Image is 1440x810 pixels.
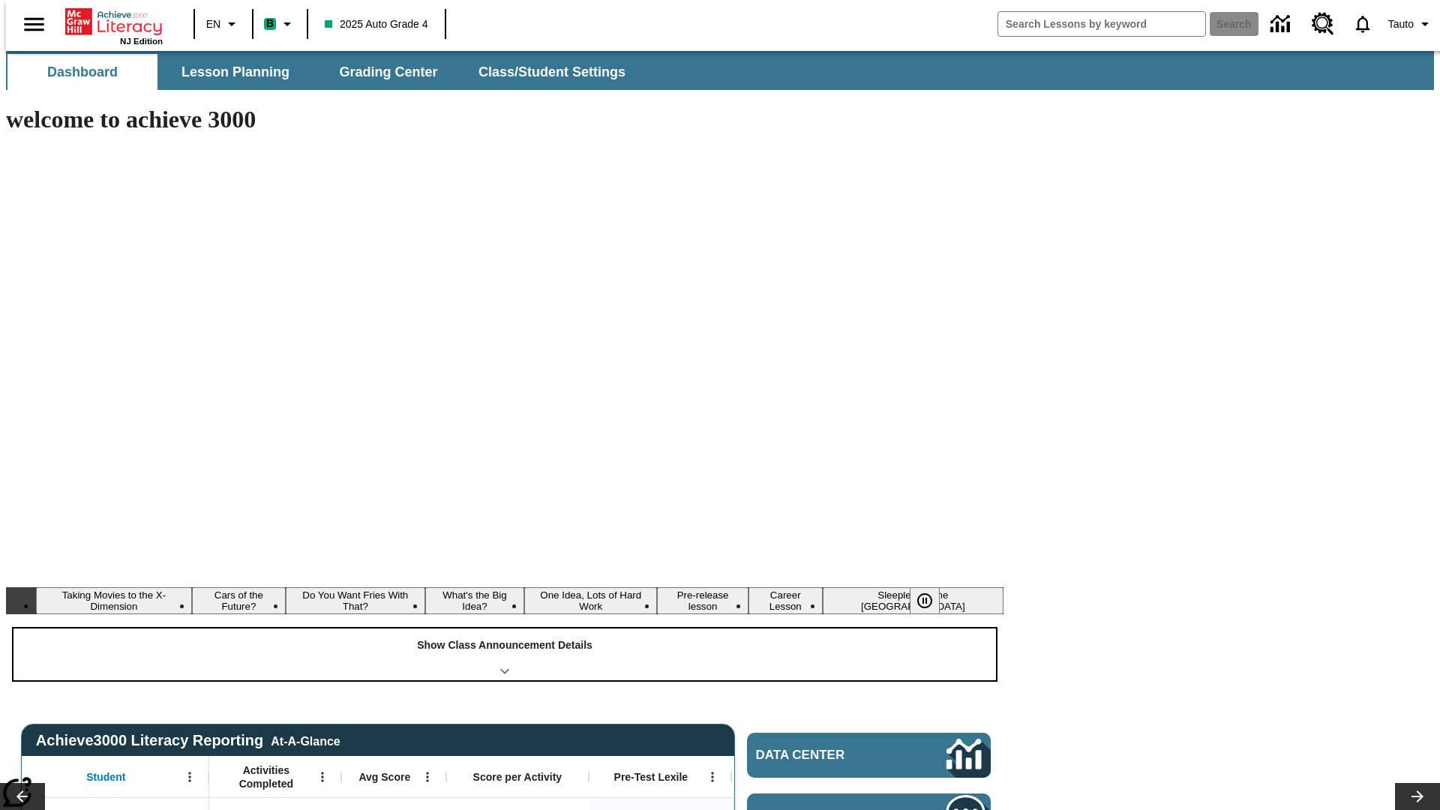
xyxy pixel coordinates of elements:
button: Slide 3 Do You Want Fries With That? [286,587,425,614]
span: EN [206,16,220,32]
a: Resource Center, Will open in new tab [1303,4,1343,44]
div: Show Class Announcement Details [13,628,996,680]
div: Home [65,5,163,46]
button: Open Menu [701,766,724,788]
h1: welcome to achieve 3000 [6,106,1003,133]
button: Lesson Planning [160,54,310,90]
button: Slide 1 Taking Movies to the X-Dimension [36,587,192,614]
input: search field [998,12,1205,36]
span: Pre-Test Lexile [614,770,688,784]
span: Activities Completed [217,763,316,790]
span: Score per Activity [473,770,562,784]
button: Grading Center [313,54,463,90]
span: Student [86,770,125,784]
span: Data Center [756,748,896,763]
a: Notifications [1343,4,1382,43]
button: Lesson carousel, Next [1395,783,1440,810]
button: Open side menu [12,2,56,46]
a: Home [65,7,163,37]
a: Data Center [1261,4,1303,45]
button: Class/Student Settings [466,54,637,90]
button: Slide 7 Career Lesson [748,587,823,614]
div: SubNavbar [6,51,1434,90]
a: Data Center [747,733,991,778]
span: NJ Edition [120,37,163,46]
button: Slide 4 What's the Big Idea? [425,587,524,614]
div: At-A-Glance [271,732,340,748]
button: Slide 5 One Idea, Lots of Hard Work [524,587,657,614]
p: Show Class Announcement Details [417,637,592,653]
span: Achieve3000 Literacy Reporting [36,732,340,749]
button: Boost Class color is mint green. Change class color [258,10,302,37]
button: Pause [910,587,940,614]
div: Pause [910,587,955,614]
button: Open Menu [311,766,334,788]
span: B [266,14,274,33]
button: Dashboard [7,54,157,90]
button: Profile/Settings [1382,10,1440,37]
div: SubNavbar [6,54,639,90]
button: Slide 8 Sleepless in the Animal Kingdom [823,587,1003,614]
button: Slide 6 Pre-release lesson [657,587,748,614]
button: Open Menu [416,766,439,788]
span: Tauto [1388,16,1414,32]
button: Slide 2 Cars of the Future? [192,587,286,614]
span: 2025 Auto Grade 4 [325,16,428,32]
span: Avg Score [358,770,410,784]
button: Open Menu [178,766,201,788]
button: Language: EN, Select a language [199,10,247,37]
